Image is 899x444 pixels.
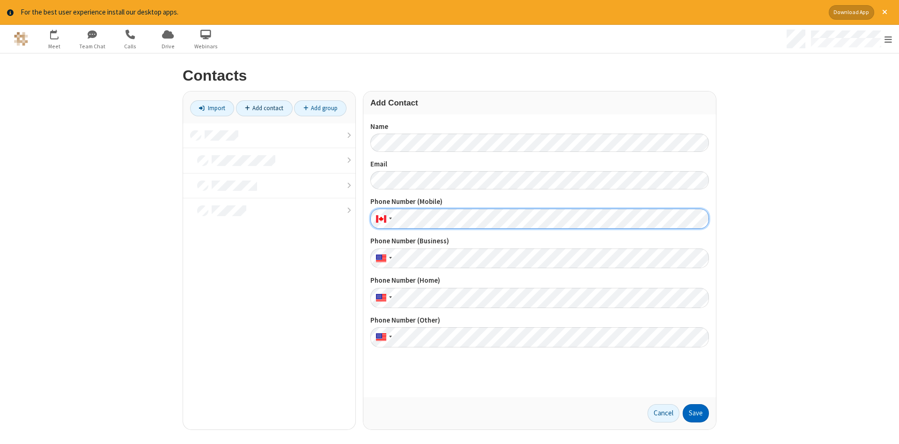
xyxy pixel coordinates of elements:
[183,68,716,84] h2: Contacts
[876,420,892,437] iframe: Chat
[370,159,709,170] label: Email
[370,196,709,207] label: Phone Number (Mobile)
[370,315,709,326] label: Phone Number (Other)
[370,275,709,286] label: Phone Number (Home)
[14,32,28,46] img: QA Selenium DO NOT DELETE OR CHANGE
[150,42,185,51] span: Drive
[877,5,892,20] button: Close alert
[188,42,223,51] span: Webinars
[370,248,395,269] div: United States: + 1
[294,100,346,116] a: Add group
[370,121,709,132] label: Name
[236,100,293,116] a: Add contact
[56,30,62,37] div: 2
[370,288,395,308] div: United States: + 1
[190,100,234,116] a: Import
[370,209,395,229] div: Canada: + 1
[370,327,395,347] div: United States: + 1
[683,404,709,423] button: Save
[829,5,874,20] button: Download App
[112,42,147,51] span: Calls
[370,236,709,247] label: Phone Number (Business)
[648,404,679,423] a: Cancel
[370,98,709,107] h3: Add Contact
[783,25,899,53] div: Open menu
[74,42,110,51] span: Team Chat
[21,7,822,18] div: For the best user experience install our desktop apps.
[37,42,72,51] span: Meet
